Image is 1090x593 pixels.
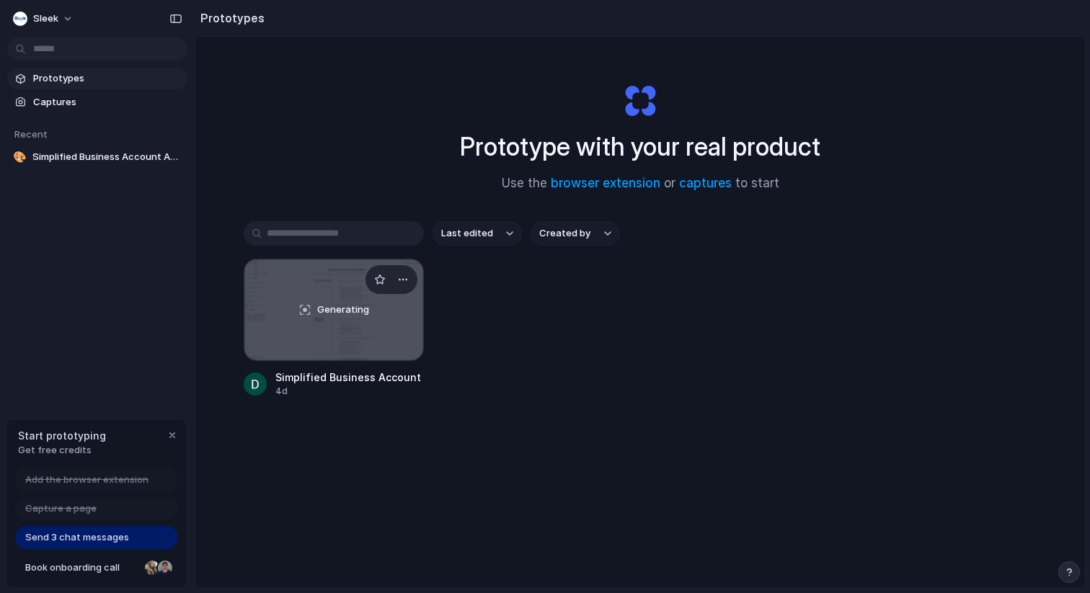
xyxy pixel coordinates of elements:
[531,221,620,246] button: Created by
[7,146,187,168] a: 🎨Simplified Business Account Application
[317,303,369,317] span: Generating
[33,71,182,86] span: Prototypes
[143,559,161,576] div: Nicole Kubica
[15,556,178,579] a: Book onboarding call
[275,370,424,385] div: Simplified Business Account Application
[7,7,81,30] button: Sleek
[679,176,732,190] a: captures
[32,150,182,164] span: Simplified Business Account Application
[33,95,182,110] span: Captures
[156,559,174,576] div: Christian Iacullo
[502,174,779,193] span: Use the or to start
[33,12,58,26] span: Sleek
[195,9,265,27] h2: Prototypes
[7,92,187,113] a: Captures
[275,385,424,398] div: 4d
[460,128,820,166] h1: Prototype with your real product
[244,259,424,398] a: Simplified Business Account ApplicationGeneratingSimplified Business Account Application4d
[433,221,522,246] button: Last edited
[13,150,27,164] div: 🎨
[18,443,106,458] span: Get free credits
[18,428,106,443] span: Start prototyping
[25,501,97,516] span: Capture a page
[14,128,48,140] span: Recent
[539,226,590,241] span: Created by
[7,68,187,89] a: Prototypes
[25,561,139,575] span: Book onboarding call
[551,176,660,190] a: browser extension
[441,226,493,241] span: Last edited
[25,530,129,545] span: Send 3 chat messages
[25,473,149,487] span: Add the browser extension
